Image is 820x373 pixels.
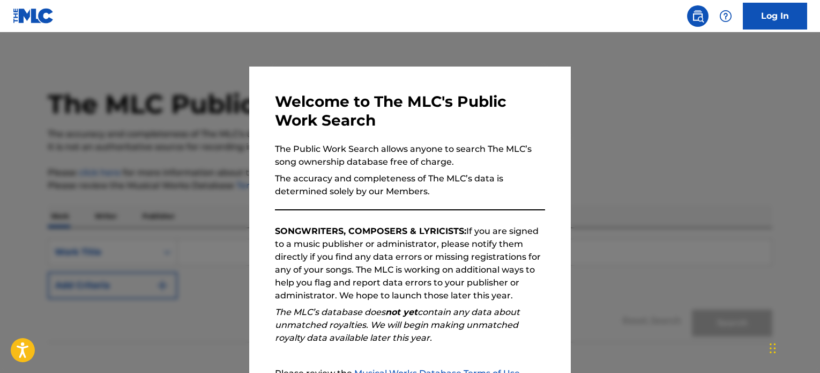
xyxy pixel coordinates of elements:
a: Public Search [687,5,709,27]
p: The Public Work Search allows anyone to search The MLC’s song ownership database free of charge. [275,143,545,169]
h3: Welcome to The MLC's Public Work Search [275,92,545,130]
p: If you are signed to a music publisher or administrator, please notify them directly if you find ... [275,225,545,302]
div: Help [715,5,736,27]
a: Log In [743,3,807,30]
div: Drag [770,332,776,364]
img: MLC Logo [13,8,54,24]
iframe: Chat Widget [766,321,820,373]
img: help [719,10,732,23]
strong: not yet [385,307,418,317]
img: search [691,10,704,23]
p: The accuracy and completeness of The MLC’s data is determined solely by our Members. [275,172,545,198]
em: The MLC’s database does contain any data about unmatched royalties. We will begin making unmatche... [275,307,520,343]
strong: SONGWRITERS, COMPOSERS & LYRICISTS: [275,226,466,236]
